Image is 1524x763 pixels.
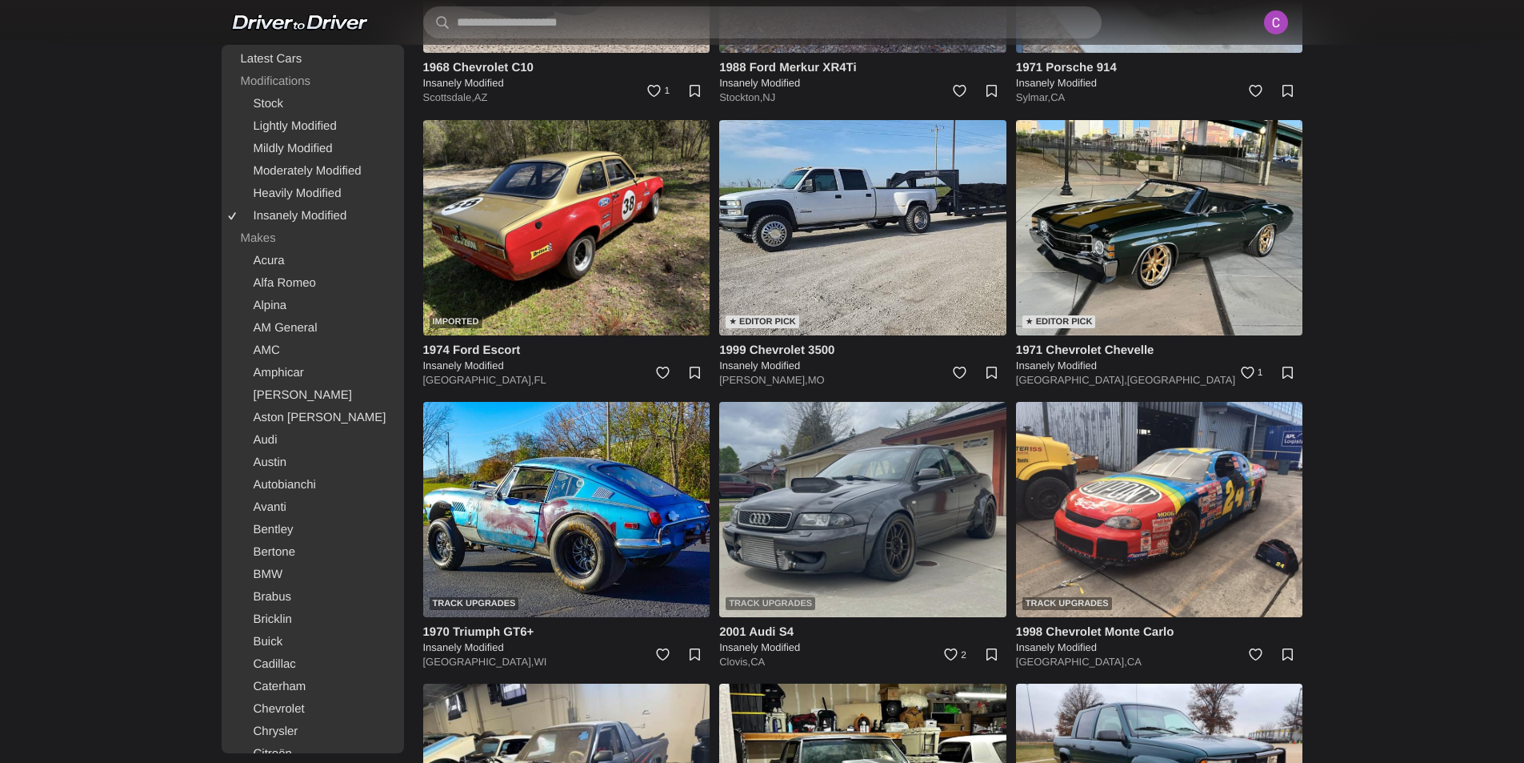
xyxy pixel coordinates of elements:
a: AZ [474,91,488,103]
a: AMC [225,339,401,362]
a: ★ Editor Pick [719,120,1006,335]
h5: Insanely Modified [719,76,1006,90]
a: Sylmar, [1016,91,1050,103]
h4: 1999 Chevrolet 3500 [719,342,1006,359]
a: Bentley [225,519,401,541]
a: Brabus [225,586,401,608]
img: 1971 Chevrolet Chevelle for sale [1016,120,1303,335]
a: Bricklin [225,608,401,631]
a: [GEOGRAPHIC_DATA], [423,656,534,668]
a: AM General [225,317,401,339]
h5: Insanely Modified [423,359,710,373]
a: 1971 Chevrolet Chevelle Insanely Modified [1016,342,1303,373]
h4: 1968 Chevrolet C10 [423,59,710,76]
a: Imported [423,120,710,335]
a: 1 [639,77,674,112]
h4: 1988 Ford Merkur XR4Ti [719,59,1006,76]
a: ★ Editor Pick [1016,120,1303,335]
a: Austin [225,452,401,474]
div: ★ Editor Pick [1022,315,1096,328]
h4: 1971 Chevrolet Chevelle [1016,342,1303,359]
a: 2 [936,641,971,676]
img: 1998 Chevrolet Monte Carlo for sale [1016,402,1303,617]
a: 2001 Audi S4 Insanely Modified [719,624,1006,655]
a: Track Upgrades [423,402,710,617]
a: 1988 Ford Merkur XR4Ti Insanely Modified [719,59,1006,90]
a: Track Upgrades [719,402,1006,617]
a: [GEOGRAPHIC_DATA], [423,374,534,386]
h4: 1970 Triumph GT6+ [423,624,710,641]
div: Track Upgrades [430,597,519,610]
h5: Insanely Modified [423,641,710,655]
a: MO [808,374,825,386]
a: 1970 Triumph GT6+ Insanely Modified [423,624,710,655]
img: ACg8ocKNE6bt2KoK434HMILEWQ8QEBmHIu4ytgygTLpjxaDd9s0Uqw=s96-c [1258,5,1294,40]
a: 1974 Ford Escort Insanely Modified [423,342,710,373]
a: 1999 Chevrolet 3500 Insanely Modified [719,342,1006,373]
div: Modifications [225,70,401,93]
img: 1974 Ford Escort for sale [423,120,710,335]
h5: Insanely Modified [1016,641,1303,655]
a: Buick [225,631,401,653]
a: Acura [225,250,401,272]
div: Makes [225,227,401,250]
img: 1970 Triumph GT6+ for sale [423,402,710,617]
a: WI [534,656,546,668]
a: Latest Cars [225,48,401,70]
div: Track Upgrades [1022,597,1112,610]
a: [GEOGRAPHIC_DATA], [1016,656,1127,668]
a: Audi [225,429,401,452]
a: FL [534,374,546,386]
img: 1999 Chevrolet 3500 for sale [719,120,1006,335]
h4: 1998 Chevrolet Monte Carlo [1016,624,1303,641]
a: [PERSON_NAME], [719,374,808,386]
a: Mildly Modified [225,138,401,160]
h5: Insanely Modified [423,76,710,90]
h5: Insanely Modified [719,641,1006,655]
a: NJ [762,91,775,103]
a: Bertone [225,541,401,564]
h4: 1974 Ford Escort [423,342,710,359]
a: Caterham [225,676,401,698]
h4: 2001 Audi S4 [719,624,1006,641]
a: Heavily Modified [225,183,401,205]
a: Amphicar [225,362,401,384]
a: Cadillac [225,653,401,676]
h5: Insanely Modified [719,359,1006,373]
a: Stock [225,93,401,115]
a: 1968 Chevrolet C10 Insanely Modified [423,59,710,90]
a: Alfa Romeo [225,272,401,295]
h5: Insanely Modified [1016,76,1303,90]
a: [GEOGRAPHIC_DATA], [1016,374,1127,386]
a: Stockton, [719,91,762,103]
a: Aston [PERSON_NAME] [225,407,401,429]
a: [PERSON_NAME] [225,384,401,407]
a: Lightly Modified [225,115,401,138]
a: Moderately Modified [225,160,401,183]
a: [GEOGRAPHIC_DATA] [1127,374,1235,386]
a: Autobianchi [225,474,401,496]
a: CA [1050,91,1065,103]
a: Chrysler [225,721,401,743]
a: Scottsdale, [423,91,474,103]
h5: Insanely Modified [1016,359,1303,373]
a: 1971 Porsche 914 Insanely Modified [1016,59,1303,90]
a: 1 [1232,359,1267,394]
a: Track Upgrades [1016,402,1303,617]
h4: 1971 Porsche 914 [1016,59,1303,76]
img: 2001 Audi S4 for sale [719,402,1006,617]
a: Clovis, [719,656,750,668]
a: 1998 Chevrolet Monte Carlo Insanely Modified [1016,624,1303,655]
div: ★ Editor Pick [726,315,799,328]
a: BMW [225,564,401,586]
div: Track Upgrades [726,597,815,610]
a: Avanti [225,496,401,519]
a: Insanely Modified [225,205,401,227]
div: Imported [430,315,482,328]
a: Chevrolet [225,698,401,721]
a: Alpina [225,295,401,317]
a: CA [1127,656,1142,668]
a: CA [750,656,765,668]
